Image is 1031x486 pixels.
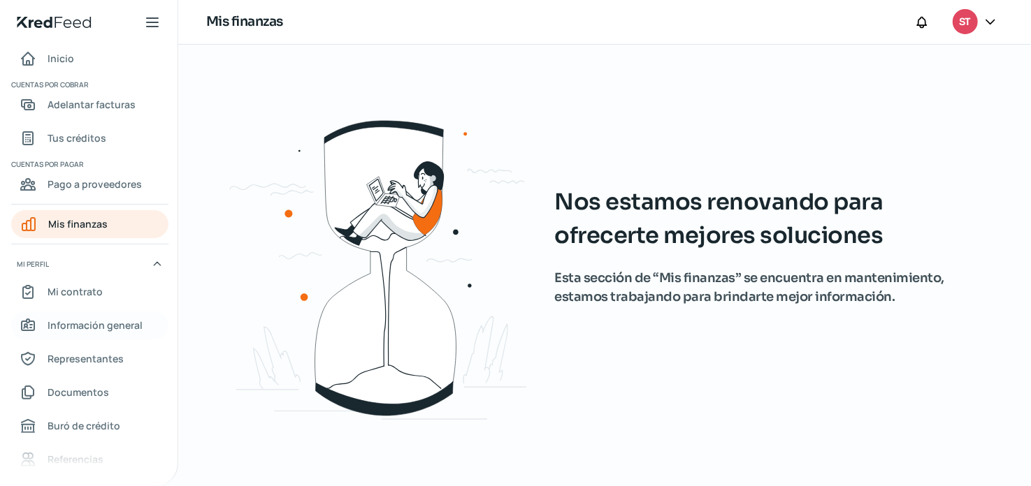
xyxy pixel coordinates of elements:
[11,91,168,119] a: Adelantar facturas
[11,445,168,473] a: Referencias
[48,96,136,113] span: Adelantar facturas
[11,78,166,91] span: Cuentas por cobrar
[11,45,168,73] a: Inicio
[48,283,103,300] span: Mi contrato
[48,215,108,233] span: Mis finanzas
[48,129,106,147] span: Tus créditos
[11,158,166,170] span: Cuentas por pagar
[48,450,103,468] span: Referencias
[206,12,283,32] h1: Mis finanzas
[960,14,971,31] span: ST
[48,175,142,193] span: Pago a proveedores
[11,210,168,238] a: Mis finanzas
[11,345,168,373] a: Representantes
[48,350,124,367] span: Representantes
[554,185,981,252] span: Nos estamos renovando para ofrecerte mejores soluciones
[11,124,168,152] a: Tus créditos
[48,383,109,401] span: Documentos
[48,316,143,334] span: Información general
[161,94,617,436] img: waiting.svg
[11,278,168,306] a: Mi contrato
[554,269,981,307] span: Esta sección de “Mis finanzas” se encuentra en mantenimiento, estamos trabajando para brindarte m...
[11,311,168,339] a: Información general
[48,417,120,434] span: Buró de crédito
[48,50,74,67] span: Inicio
[11,378,168,406] a: Documentos
[17,258,49,270] span: Mi perfil
[11,170,168,198] a: Pago a proveedores
[11,412,168,440] a: Buró de crédito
